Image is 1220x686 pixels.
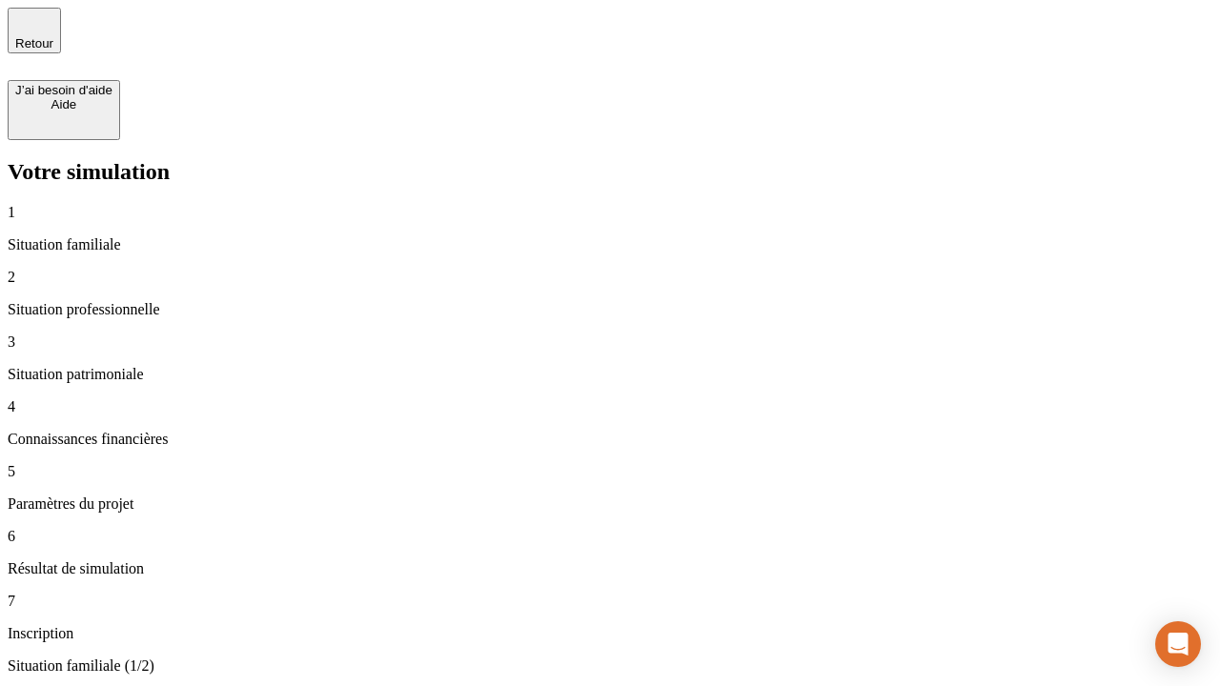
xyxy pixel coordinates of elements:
[8,80,120,140] button: J’ai besoin d'aideAide
[8,560,1212,577] p: Résultat de simulation
[8,463,1212,480] p: 5
[8,398,1212,415] p: 4
[8,528,1212,545] p: 6
[8,333,1212,351] p: 3
[8,159,1212,185] h2: Votre simulation
[8,657,1212,675] p: Situation familiale (1/2)
[8,431,1212,448] p: Connaissances financières
[8,495,1212,513] p: Paramètres du projet
[8,204,1212,221] p: 1
[15,83,112,97] div: J’ai besoin d'aide
[8,8,61,53] button: Retour
[15,97,112,111] div: Aide
[8,366,1212,383] p: Situation patrimoniale
[8,593,1212,610] p: 7
[8,301,1212,318] p: Situation professionnelle
[8,236,1212,253] p: Situation familiale
[15,36,53,50] span: Retour
[1155,621,1201,667] div: Open Intercom Messenger
[8,269,1212,286] p: 2
[8,625,1212,642] p: Inscription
